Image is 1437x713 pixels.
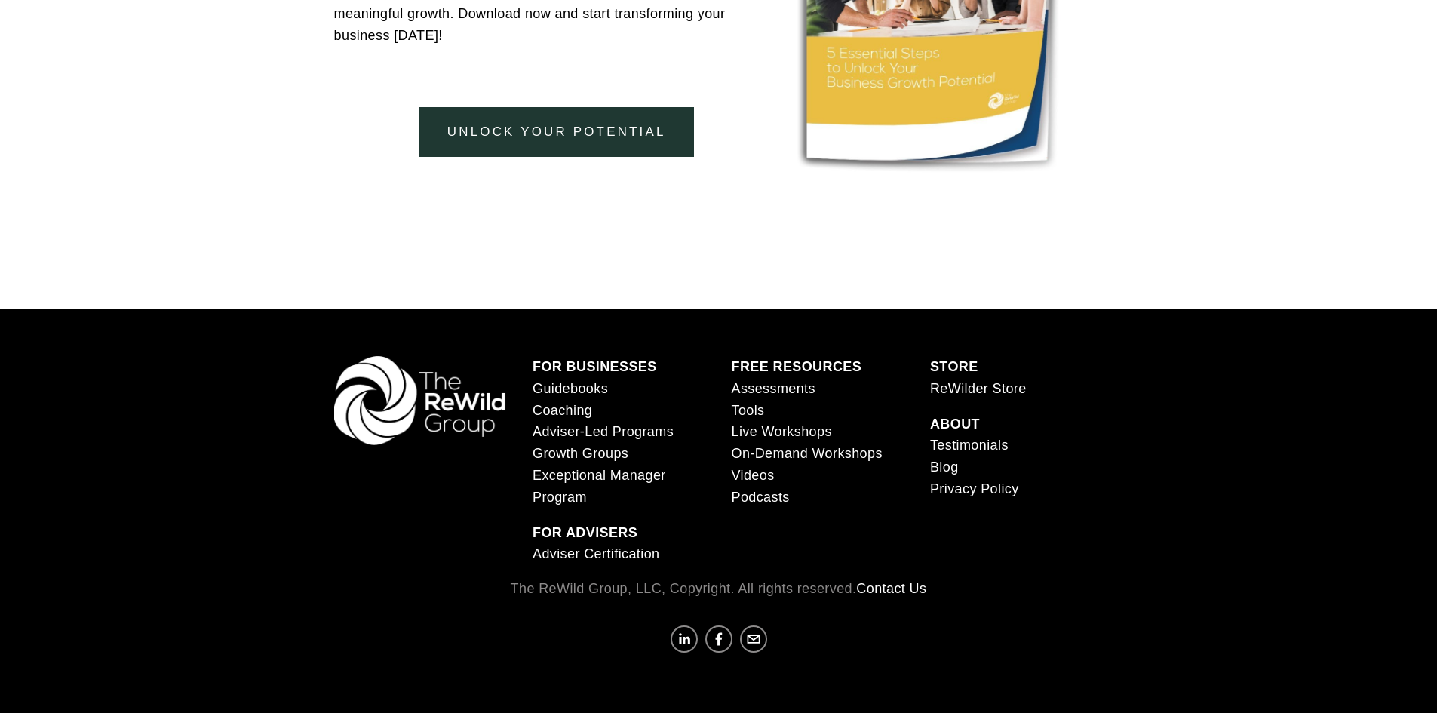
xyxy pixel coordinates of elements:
strong: FREE RESOURCES [731,359,861,374]
span: Growth Groups [533,446,628,461]
a: Videos [731,465,774,487]
strong: STORE [930,359,978,374]
a: FOR ADVISERS [533,522,637,544]
p: The ReWild Group, LLC, Copyright. All rights reserved. [334,578,1104,600]
span: Exceptional Manager Program [533,468,666,505]
a: Blog [930,456,959,478]
strong: ABOUT [930,416,980,432]
a: communicate@rewildgroup.com [740,625,767,653]
a: FOR BUSINESSES [533,356,657,378]
a: Contact Us [856,578,926,600]
a: Coaching [533,400,592,422]
a: Facebook [705,625,732,653]
a: Growth Groups [533,443,628,465]
a: unlock your potential [419,107,694,158]
a: Lindsay Hanzlik [671,625,698,653]
a: Tools [731,400,764,422]
a: Adviser Certification [533,543,659,565]
a: Exceptional Manager Program [533,465,705,509]
a: Testimonials [930,435,1009,456]
a: Podcasts [731,487,789,509]
a: ABOUT [930,413,980,435]
a: Assessments [731,378,815,400]
a: On-Demand Workshops [731,443,882,465]
a: STORE [930,356,978,378]
a: Adviser-Led Programs [533,421,674,443]
a: Privacy Policy [930,478,1019,500]
a: ReWilder Store [930,378,1027,400]
a: FREE RESOURCES [731,356,861,378]
strong: FOR BUSINESSES [533,359,657,374]
a: Guidebooks [533,378,608,400]
strong: FOR ADVISERS [533,525,637,540]
a: Live Workshops [731,421,831,443]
